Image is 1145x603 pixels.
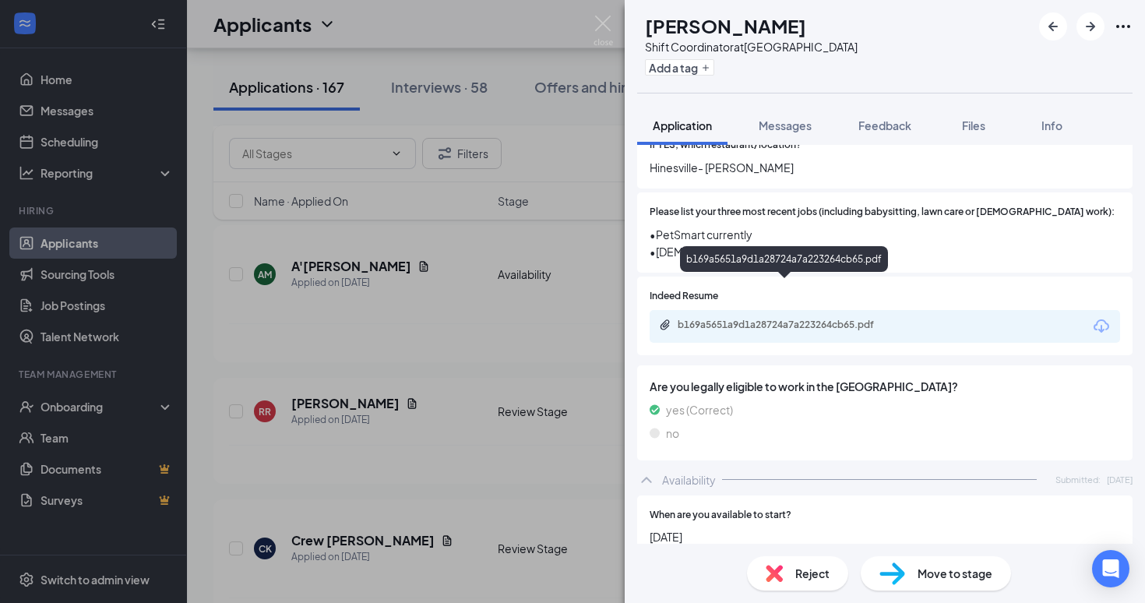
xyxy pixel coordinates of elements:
svg: Paperclip [659,319,671,331]
span: Reject [795,565,830,582]
span: If YES, which restaurant/location? [650,138,801,153]
span: yes (Correct) [666,401,733,418]
svg: Download [1092,317,1111,336]
div: b169a5651a9d1a28724a7a223264cb65.pdf [678,319,896,331]
span: •PetSmart currently •[DEMOGRAPHIC_DATA]-fil-A [650,226,1120,260]
span: [DATE] [650,528,1120,545]
span: [DATE] [1107,473,1133,486]
span: Indeed Resume [650,289,718,304]
span: Files [962,118,985,132]
button: PlusAdd a tag [645,59,714,76]
span: Are you legally eligible to work in the [GEOGRAPHIC_DATA]? [650,378,1120,395]
svg: ArrowRight [1081,17,1100,36]
span: Hinesville- [PERSON_NAME] [650,159,1120,176]
button: ArrowRight [1076,12,1104,41]
span: Submitted: [1055,473,1101,486]
span: Please list your three most recent jobs (including babysitting, lawn care or [DEMOGRAPHIC_DATA] w... [650,205,1115,220]
svg: Ellipses [1114,17,1133,36]
span: Info [1041,118,1062,132]
span: no [666,425,679,442]
svg: ChevronUp [637,471,656,489]
span: Feedback [858,118,911,132]
svg: Plus [701,63,710,72]
div: Availability [662,472,716,488]
span: Messages [759,118,812,132]
svg: ArrowLeftNew [1044,17,1062,36]
a: Paperclipb169a5651a9d1a28724a7a223264cb65.pdf [659,319,911,333]
span: Application [653,118,712,132]
div: Open Intercom Messenger [1092,550,1129,587]
h1: [PERSON_NAME] [645,12,806,39]
span: Move to stage [918,565,992,582]
span: When are you available to start? [650,508,791,523]
div: Shift Coordinator at [GEOGRAPHIC_DATA] [645,39,858,55]
div: b169a5651a9d1a28724a7a223264cb65.pdf [680,246,888,272]
button: ArrowLeftNew [1039,12,1067,41]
